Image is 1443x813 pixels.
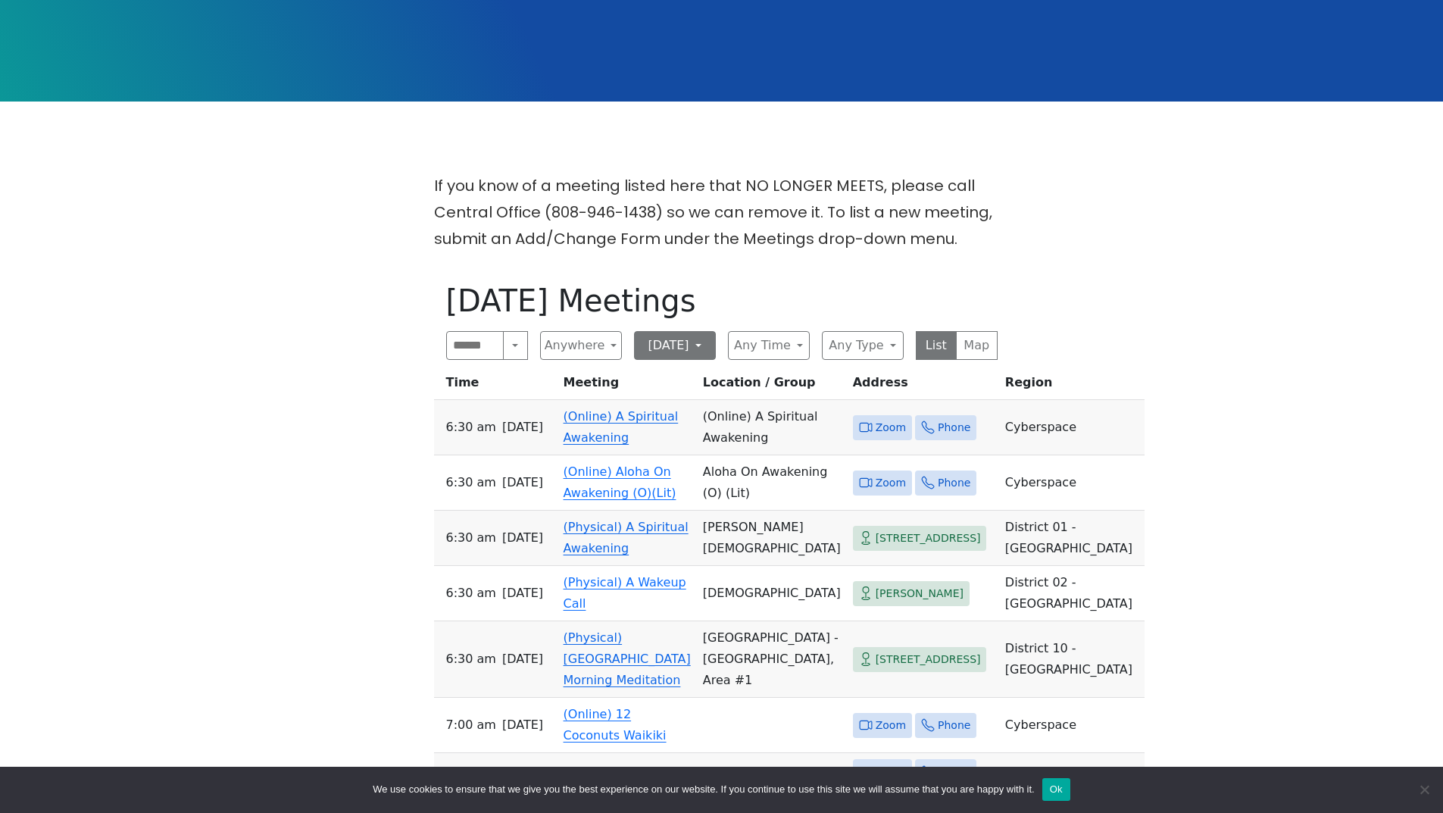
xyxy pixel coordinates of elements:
span: 7:00 AM [446,761,496,783]
span: Phone [938,762,970,781]
a: (Online) Aloha On Awakening (O)(Lit) [564,464,676,500]
span: No [1416,782,1432,797]
span: [DATE] [502,417,543,438]
span: 6:30 AM [446,583,496,604]
span: Zoom [876,716,906,735]
th: Address [847,372,999,400]
th: Meeting [558,372,697,400]
span: 6:30 AM [446,649,496,670]
a: (Physical) A Wakeup Call [564,575,686,611]
span: [DATE] [502,472,543,493]
td: (Online) A Spiritual Awakening [697,400,847,455]
span: 7:00 AM [446,715,496,736]
a: (Physical) [GEOGRAPHIC_DATA] Morning Meditation [564,630,691,687]
span: [DATE] [502,583,543,604]
span: [STREET_ADDRESS] [876,650,981,669]
input: Search [446,331,504,360]
button: Search [503,331,527,360]
span: [DATE] [502,715,543,736]
span: Zoom [876,474,906,492]
span: Phone [938,716,970,735]
p: If you know of a meeting listed here that NO LONGER MEETS, please call Central Office (808-946-14... [434,173,1010,252]
button: Any Time [728,331,810,360]
button: List [916,331,957,360]
td: [DEMOGRAPHIC_DATA] [697,566,847,621]
span: Phone [938,418,970,437]
th: Time [434,372,558,400]
span: 6:30 AM [446,527,496,549]
td: District 02 - [GEOGRAPHIC_DATA] [999,566,1145,621]
span: [STREET_ADDRESS] [876,529,981,548]
a: (Online) A Spiritual Awakening [564,409,679,445]
button: Map [956,331,998,360]
th: Region [999,372,1145,400]
span: Phone [938,474,970,492]
span: We use cookies to ensure that we give you the best experience on our website. If you continue to ... [373,782,1034,797]
td: Cyberspace [999,698,1145,753]
td: District 01 - [GEOGRAPHIC_DATA] [999,511,1145,566]
span: [DATE] [502,761,543,783]
h1: [DATE] Meetings [446,283,998,319]
td: Aloha On Awakening (O) (Lit) [697,455,847,511]
td: [PERSON_NAME][DEMOGRAPHIC_DATA] [697,511,847,566]
span: [DATE] [502,527,543,549]
td: Cyberspace [999,753,1145,791]
span: Zoom [876,762,906,781]
span: 6:30 AM [446,417,496,438]
th: Location / Group [697,372,847,400]
a: (Physical) A Spiritual Awakening [564,520,689,555]
button: [DATE] [634,331,716,360]
button: Ok [1042,778,1070,801]
td: [GEOGRAPHIC_DATA] - [GEOGRAPHIC_DATA], Area #1 [697,621,847,698]
span: [DATE] [502,649,543,670]
span: 6:30 AM [446,472,496,493]
td: Cyberspace [999,400,1145,455]
span: Zoom [876,418,906,437]
button: Any Type [822,331,904,360]
a: (Online) 12 Coconuts Waikiki [564,707,667,743]
span: [PERSON_NAME] [876,584,964,603]
td: District 10 - [GEOGRAPHIC_DATA] [999,621,1145,698]
td: (Online) TYG Online [697,753,847,791]
button: Anywhere [540,331,622,360]
td: Cyberspace [999,455,1145,511]
a: (Online) TYG Online [564,765,683,779]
